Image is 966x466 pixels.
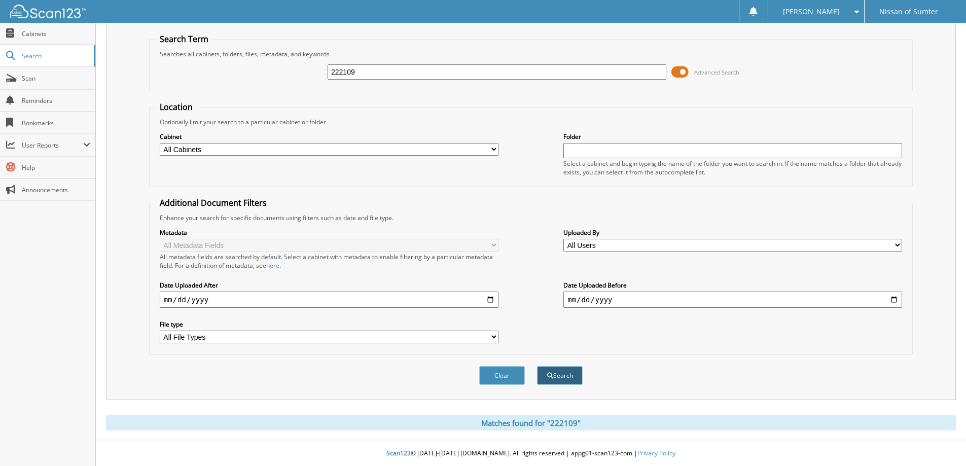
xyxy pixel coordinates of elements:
span: Reminders [22,96,90,105]
label: File type [160,320,498,329]
span: [PERSON_NAME] [783,9,840,15]
div: © [DATE]-[DATE] [DOMAIN_NAME]. All rights reserved | appg01-scan123-com | [96,441,966,466]
iframe: Chat Widget [915,417,966,466]
label: Folder [563,132,902,141]
span: Search [22,52,89,60]
span: Nissan of Sumter [879,9,938,15]
div: Select a cabinet and begin typing the name of the folder you want to search in. If the name match... [563,159,902,176]
input: end [563,292,902,308]
input: start [160,292,498,308]
button: Clear [479,366,525,385]
label: Uploaded By [563,228,902,237]
legend: Additional Document Filters [155,197,272,208]
button: Search [537,366,583,385]
a: Privacy Policy [637,449,675,457]
span: Bookmarks [22,119,90,127]
legend: Location [155,101,198,113]
div: Searches all cabinets, folders, files, metadata, and keywords [155,50,907,58]
label: Metadata [160,228,498,237]
div: Matches found for "222109" [106,415,956,431]
img: scan123-logo-white.svg [10,5,86,18]
div: Enhance your search for specific documents using filters such as date and file type. [155,213,907,222]
div: All metadata fields are searched by default. Select a cabinet with metadata to enable filtering b... [160,253,498,270]
div: Optionally limit your search to a particular cabinet or folder [155,118,907,126]
legend: Search Term [155,33,213,45]
span: Scan [22,74,90,83]
span: Scan123 [386,449,411,457]
span: Advanced Search [694,68,739,76]
a: here [266,261,279,270]
label: Cabinet [160,132,498,141]
span: Cabinets [22,29,90,38]
label: Date Uploaded Before [563,281,902,290]
span: Announcements [22,186,90,194]
span: Help [22,163,90,172]
label: Date Uploaded After [160,281,498,290]
span: User Reports [22,141,83,150]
